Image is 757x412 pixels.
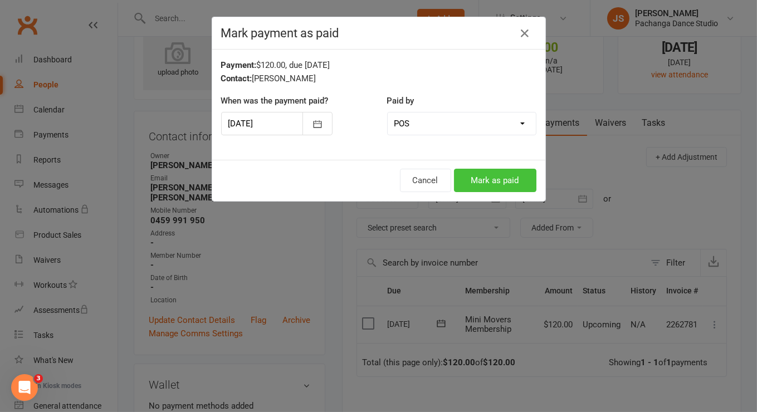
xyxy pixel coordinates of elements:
[516,24,534,42] button: Close
[400,169,451,192] button: Cancel
[454,169,536,192] button: Mark as paid
[34,374,43,383] span: 3
[387,94,414,107] label: Paid by
[221,60,257,70] strong: Payment:
[221,94,329,107] label: When was the payment paid?
[221,26,536,40] h4: Mark payment as paid
[11,374,38,401] iframe: Intercom live chat
[221,58,536,72] div: $120.00, due [DATE]
[221,73,252,84] strong: Contact:
[221,72,536,85] div: [PERSON_NAME]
